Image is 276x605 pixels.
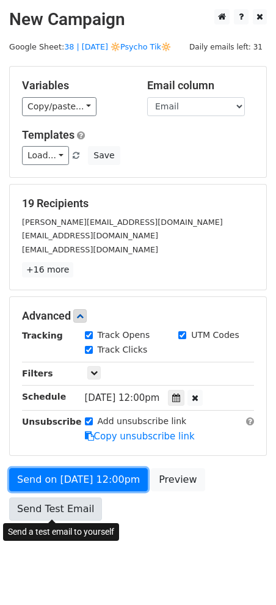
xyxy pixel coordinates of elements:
[98,415,187,428] label: Add unsubscribe link
[9,497,102,521] a: Send Test Email
[98,343,148,356] label: Track Clicks
[215,546,276,605] iframe: Chat Widget
[3,523,119,541] div: Send a test email to yourself
[22,417,82,427] strong: Unsubscribe
[9,9,267,30] h2: New Campaign
[22,331,63,340] strong: Tracking
[22,197,254,210] h5: 19 Recipients
[9,42,171,51] small: Google Sheet:
[22,369,53,378] strong: Filters
[22,231,158,240] small: [EMAIL_ADDRESS][DOMAIN_NAME]
[22,146,69,165] a: Load...
[85,431,195,442] a: Copy unsubscribe link
[22,309,254,323] h5: Advanced
[85,392,160,403] span: [DATE] 12:00pm
[22,262,73,277] a: +16 more
[22,79,129,92] h5: Variables
[22,245,158,254] small: [EMAIL_ADDRESS][DOMAIN_NAME]
[147,79,254,92] h5: Email column
[22,128,74,141] a: Templates
[22,218,223,227] small: [PERSON_NAME][EMAIL_ADDRESS][DOMAIN_NAME]
[88,146,120,165] button: Save
[22,392,66,402] strong: Schedule
[151,468,205,491] a: Preview
[98,329,150,342] label: Track Opens
[22,97,96,116] a: Copy/paste...
[64,42,171,51] a: 38 | [DATE] 🔆Psycho Tik🔆
[185,42,267,51] a: Daily emails left: 31
[9,468,148,491] a: Send on [DATE] 12:00pm
[191,329,239,342] label: UTM Codes
[185,40,267,54] span: Daily emails left: 31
